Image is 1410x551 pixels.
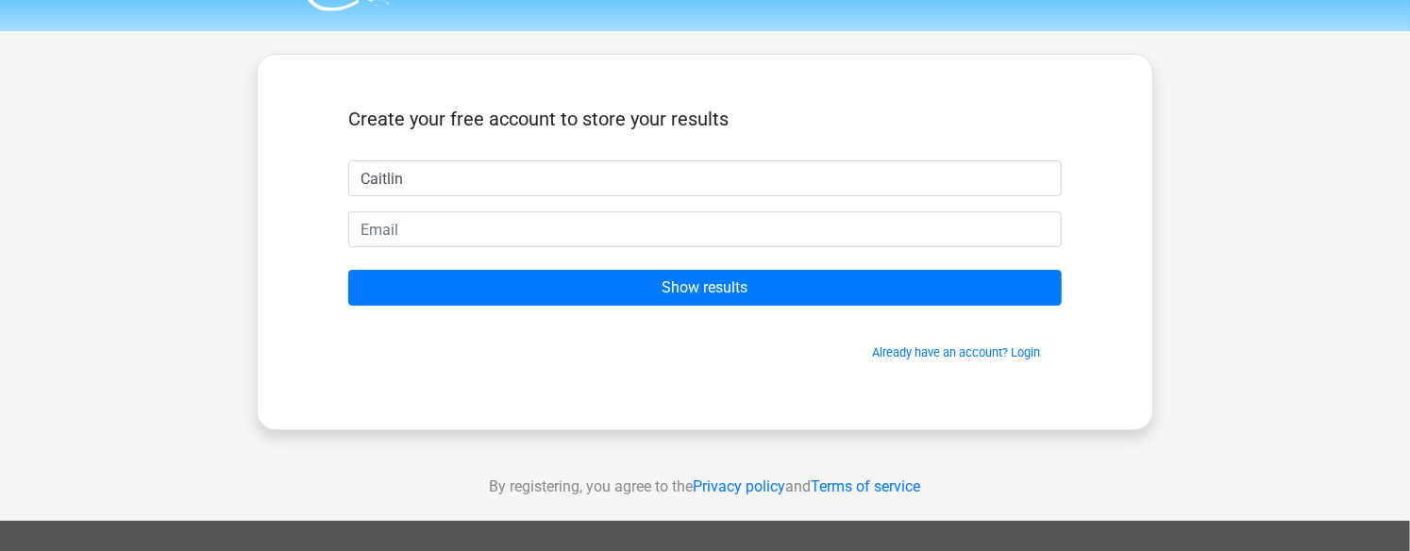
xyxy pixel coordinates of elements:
a: Terms of service [812,477,921,495]
input: Show results [348,270,1062,306]
input: Email [348,211,1062,247]
input: First name [348,160,1062,196]
a: Already have an account? Login [872,345,1040,359]
h5: Create your free account to store your results [348,108,1062,130]
a: Privacy policy [694,477,786,495]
